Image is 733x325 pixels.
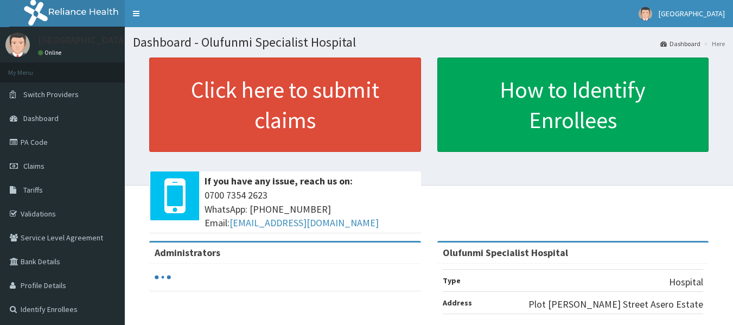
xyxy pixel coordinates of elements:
strong: Olufunmi Specialist Hospital [443,246,568,259]
a: [EMAIL_ADDRESS][DOMAIN_NAME] [230,216,379,229]
b: Type [443,276,461,285]
span: Claims [23,161,44,171]
img: User Image [5,33,30,57]
p: Plot [PERSON_NAME] Street Asero Estate [528,297,703,311]
p: [GEOGRAPHIC_DATA] [38,35,128,45]
svg: audio-loading [155,269,171,285]
img: User Image [639,7,652,21]
span: Dashboard [23,113,59,123]
b: Address [443,298,472,308]
span: [GEOGRAPHIC_DATA] [659,9,725,18]
a: Dashboard [660,39,700,48]
p: Hospital [669,275,703,289]
li: Here [702,39,725,48]
span: 0700 7354 2623 WhatsApp: [PHONE_NUMBER] Email: [205,188,416,230]
b: If you have any issue, reach us on: [205,175,353,187]
a: Click here to submit claims [149,58,421,152]
b: Administrators [155,246,220,259]
span: Switch Providers [23,90,79,99]
a: How to Identify Enrollees [437,58,709,152]
a: Online [38,49,64,56]
h1: Dashboard - Olufunmi Specialist Hospital [133,35,725,49]
span: Tariffs [23,185,43,195]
